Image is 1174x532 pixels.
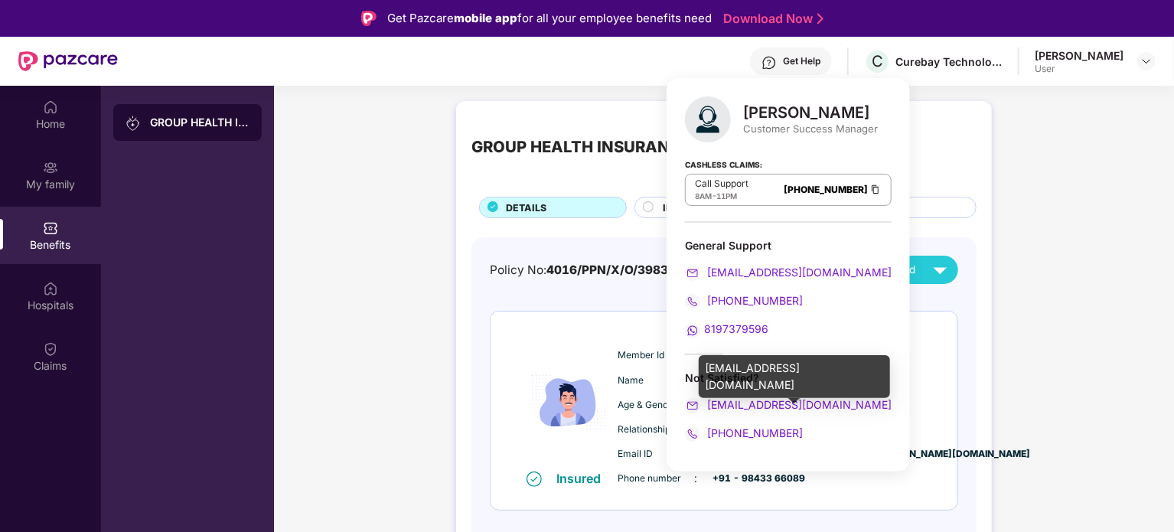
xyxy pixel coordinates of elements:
[869,183,882,196] img: Clipboard Icon
[699,355,890,398] div: [EMAIL_ADDRESS][DOMAIN_NAME]
[43,341,58,357] img: svg+xml;base64,PHN2ZyBpZD0iQ2xhaW0iIHhtbG5zPSJodHRwOi8vd3d3LnczLm9yZy8yMDAwL3N2ZyIgd2lkdGg9IjIwIi...
[685,238,892,253] div: General Support
[546,263,754,277] span: 4016/PPN/X/O/398392904/00/000
[1035,63,1123,75] div: User
[695,190,748,202] div: -
[387,9,712,28] div: Get Pazcare for all your employee benefits need
[506,201,546,215] span: DETAILS
[18,51,118,71] img: New Pazcare Logo
[685,238,892,338] div: General Support
[43,160,58,175] img: svg+xml;base64,PHN2ZyB3aWR0aD0iMjAiIGhlaWdodD0iMjAiIHZpZXdCb3g9IjAgMCAyMCAyMCIgZmlsbD0ibm9uZSIgeG...
[895,54,1003,69] div: Curebay Technologies pvt ltd
[704,322,768,335] span: 8197379596
[685,322,768,335] a: 8197379596
[685,294,700,309] img: svg+xml;base64,PHN2ZyB4bWxucz0iaHR0cDovL3d3dy53My5vcmcvMjAwMC9zdmciIHdpZHRoPSIyMCIgaGVpZ2h0PSIyMC...
[695,470,698,487] span: :
[523,335,615,470] img: icon
[872,52,883,70] span: C
[557,471,611,486] div: Insured
[723,11,819,27] a: Download Now
[685,294,803,307] a: [PHONE_NUMBER]
[743,122,878,135] div: Customer Success Manager
[43,100,58,115] img: svg+xml;base64,PHN2ZyBpZD0iSG9tZSIgeG1sbnM9Imh0dHA6Ly93d3cudzMub3JnLzIwMDAvc3ZnIiB3aWR0aD0iMjAiIG...
[618,398,695,413] span: Age & Gender
[361,11,377,26] img: Logo
[784,184,868,195] a: [PHONE_NUMBER]
[126,116,141,131] img: svg+xml;base64,PHN2ZyB3aWR0aD0iMjAiIGhlaWdodD0iMjAiIHZpZXdCb3g9IjAgMCAyMCAyMCIgZmlsbD0ibm9uZSIgeG...
[618,374,695,388] span: Name
[713,472,790,486] span: +91 - 98433 66089
[685,370,892,442] div: Not Satisfied?
[618,447,695,462] span: Email ID
[761,55,777,70] img: svg+xml;base64,PHN2ZyBpZD0iSGVscC0zMngzMiIgeG1sbnM9Imh0dHA6Ly93d3cudzMub3JnLzIwMDAvc3ZnIiB3aWR0aD...
[716,191,737,201] span: 11PM
[454,11,517,25] strong: mobile app
[685,398,892,411] a: [EMAIL_ADDRESS][DOMAIN_NAME]
[618,472,695,486] span: Phone number
[704,266,892,279] span: [EMAIL_ADDRESS][DOMAIN_NAME]
[695,191,712,201] span: 8AM
[1140,55,1153,67] img: svg+xml;base64,PHN2ZyBpZD0iRHJvcGRvd24tMzJ4MzIiIHhtbG5zPSJodHRwOi8vd3d3LnczLm9yZy8yMDAwL3N2ZyIgd2...
[685,323,700,338] img: svg+xml;base64,PHN2ZyB4bWxucz0iaHR0cDovL3d3dy53My5vcmcvMjAwMC9zdmciIHdpZHRoPSIyMCIgaGVpZ2h0PSIyMC...
[43,220,58,236] img: svg+xml;base64,PHN2ZyBpZD0iQmVuZWZpdHMiIHhtbG5zPSJodHRwOi8vd3d3LnczLm9yZy8yMDAwL3N2ZyIgd2lkdGg9Ij...
[685,96,731,142] img: svg+xml;base64,PHN2ZyB4bWxucz0iaHR0cDovL3d3dy53My5vcmcvMjAwMC9zdmciIHhtbG5zOnhsaW5rPSJodHRwOi8vd3...
[618,348,695,363] span: Member Id
[704,294,803,307] span: [PHONE_NUMBER]
[927,256,954,283] img: svg+xml;base64,PHN2ZyB4bWxucz0iaHR0cDovL3d3dy53My5vcmcvMjAwMC9zdmciIHZpZXdCb3g9IjAgMCAyNCAyNCIgd2...
[490,261,754,279] div: Policy No:
[43,281,58,296] img: svg+xml;base64,PHN2ZyBpZD0iSG9zcGl0YWxzIiB4bWxucz0iaHR0cDovL3d3dy53My5vcmcvMjAwMC9zdmciIHdpZHRoPS...
[685,426,803,439] a: [PHONE_NUMBER]
[704,426,803,439] span: [PHONE_NUMBER]
[685,370,892,385] div: Not Satisfied?
[817,11,823,27] img: Stroke
[685,266,700,281] img: svg+xml;base64,PHN2ZyB4bWxucz0iaHR0cDovL3d3dy53My5vcmcvMjAwMC9zdmciIHdpZHRoPSIyMCIgaGVpZ2h0PSIyMC...
[618,423,695,437] span: Relationship
[685,426,700,442] img: svg+xml;base64,PHN2ZyB4bWxucz0iaHR0cDovL3d3dy53My5vcmcvMjAwMC9zdmciIHdpZHRoPSIyMCIgaGVpZ2h0PSIyMC...
[1035,48,1123,63] div: [PERSON_NAME]
[527,472,542,487] img: svg+xml;base64,PHN2ZyB4bWxucz0iaHR0cDovL3d3dy53My5vcmcvMjAwMC9zdmciIHdpZHRoPSIxNiIgaGVpZ2h0PSIxNi...
[704,398,892,411] span: [EMAIL_ADDRESS][DOMAIN_NAME]
[685,398,700,413] img: svg+xml;base64,PHN2ZyB4bWxucz0iaHR0cDovL3d3dy53My5vcmcvMjAwMC9zdmciIHdpZHRoPSIyMCIgaGVpZ2h0PSIyMC...
[685,266,892,279] a: [EMAIL_ADDRESS][DOMAIN_NAME]
[150,115,249,130] div: GROUP HEALTH INSURANCE
[695,178,748,190] p: Call Support
[685,155,762,172] strong: Cashless Claims:
[783,55,820,67] div: Get Help
[743,103,878,122] div: [PERSON_NAME]
[471,135,690,159] div: GROUP HEALTH INSURANCE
